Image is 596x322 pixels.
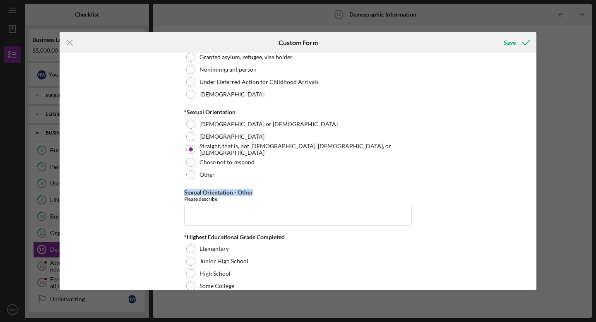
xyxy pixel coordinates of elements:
div: Please describe [184,196,412,202]
label: Some College [199,283,234,289]
label: Nonimmigrant person [199,66,257,73]
label: [DEMOGRAPHIC_DATA] [199,133,264,140]
label: [DEMOGRAPHIC_DATA] [199,91,264,98]
label: Other [199,171,215,178]
label: High School [199,270,231,277]
label: Granted asylum, refugee, visa holder [199,54,293,60]
h6: Custom Form [279,39,318,46]
label: Chose not to respond [199,159,255,166]
div: Save [504,34,516,51]
div: *Highest Educational Grade Completed [184,234,412,240]
label: [DEMOGRAPHIC_DATA] or [DEMOGRAPHIC_DATA] [199,121,338,127]
label: Junior High School [199,258,248,264]
div: *Sexual Orientation [184,109,412,115]
label: Sexual Orientation - Other [184,189,253,196]
label: Straight, that is, not [DEMOGRAPHIC_DATA], [DEMOGRAPHIC_DATA], or [DEMOGRAPHIC_DATA] [199,143,410,156]
label: Under Deferred Action for Childhood Arrivals [199,79,319,85]
button: Save [495,34,536,51]
label: Elementary [199,245,229,252]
